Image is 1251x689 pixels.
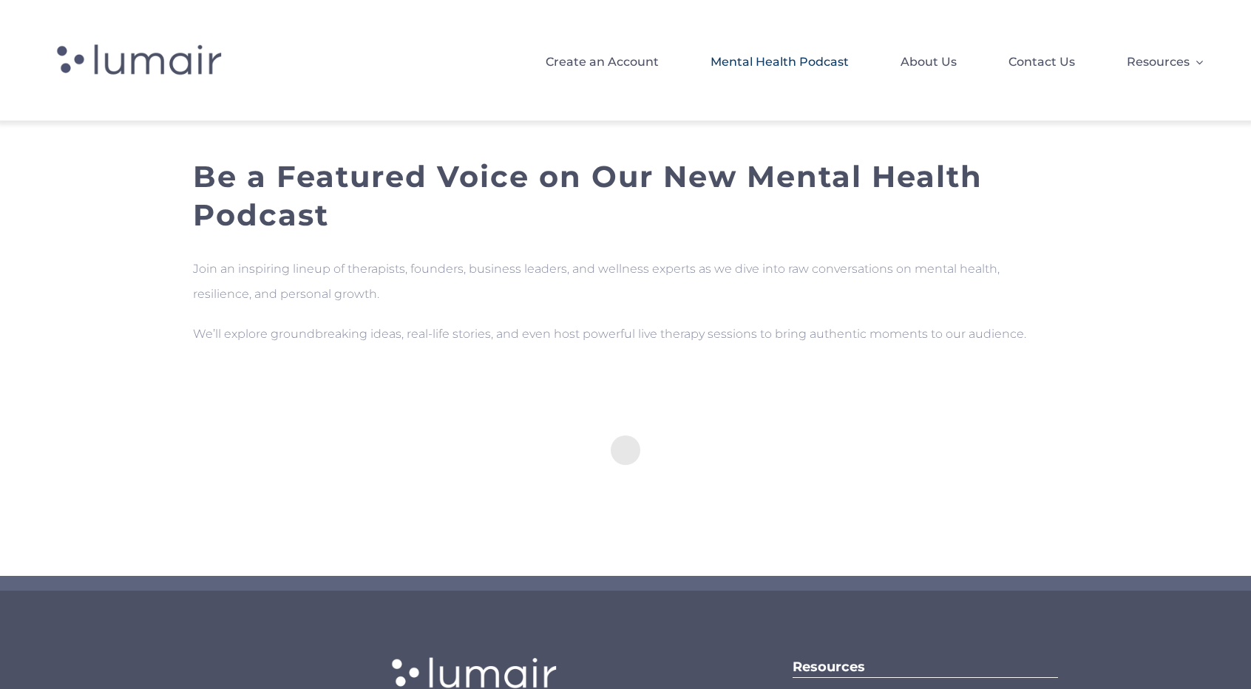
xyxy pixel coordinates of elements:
p: We’ll explore groundbreaking ideas, real-life stories, and even host powerful live therapy sessio... [193,322,1058,347]
span: Mental Health Podcast [711,50,849,75]
span: About Us [901,50,957,75]
span: Create an Account [546,50,659,75]
a: Contact Us [1008,37,1075,84]
a: Resources [1127,37,1203,84]
a: Mental Health Podcast [711,37,849,84]
h2: Be a Featured Voice on Our New Mental Health Podcast [193,157,1058,234]
p: Join an inspiring lineup of therapists, founders, business leaders, and wellness experts as we di... [193,257,1058,307]
a: Create an Account [546,37,659,84]
span: Contact Us [1008,50,1075,75]
nav: Lumair Header [337,37,1204,84]
span: Resources [1127,50,1190,75]
h6: Resources [793,657,1058,677]
a: About Us [901,37,957,84]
